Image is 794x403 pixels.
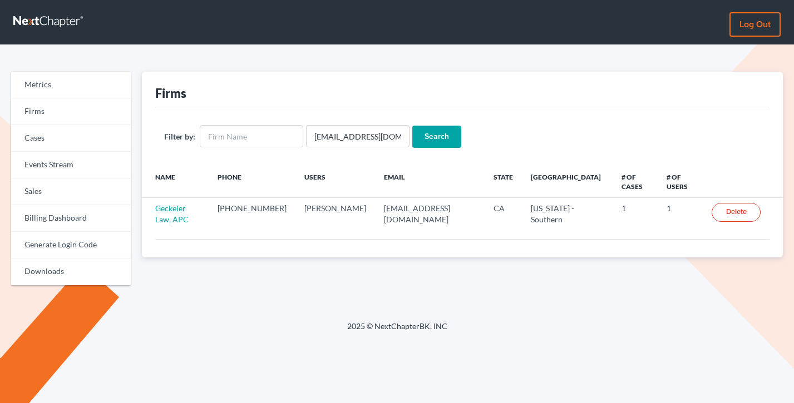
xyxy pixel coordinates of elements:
[11,232,131,258] a: Generate Login Code
[11,258,131,285] a: Downloads
[412,126,461,148] input: Search
[375,166,485,198] th: Email
[613,198,658,230] td: 1
[11,178,131,205] a: Sales
[164,131,195,142] label: Filter by:
[613,166,658,198] th: # of Cases
[80,321,714,341] div: 2025 © NextChapterBK, INC
[375,198,485,230] td: [EMAIL_ADDRESS][DOMAIN_NAME]
[485,166,522,198] th: State
[295,198,375,230] td: [PERSON_NAME]
[11,152,131,178] a: Events Stream
[209,198,295,230] td: [PHONE_NUMBER]
[142,166,209,198] th: Name
[155,203,189,224] a: Geckeler Law, APC
[729,12,781,37] a: Log out
[712,203,761,222] a: Delete
[155,85,186,101] div: Firms
[11,205,131,232] a: Billing Dashboard
[295,166,375,198] th: Users
[11,98,131,125] a: Firms
[522,166,613,198] th: [GEOGRAPHIC_DATA]
[522,198,613,230] td: [US_STATE] - Southern
[485,198,522,230] td: CA
[11,125,131,152] a: Cases
[200,125,303,147] input: Firm Name
[209,166,295,198] th: Phone
[658,166,703,198] th: # of Users
[306,125,410,147] input: Users
[658,198,703,230] td: 1
[11,72,131,98] a: Metrics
